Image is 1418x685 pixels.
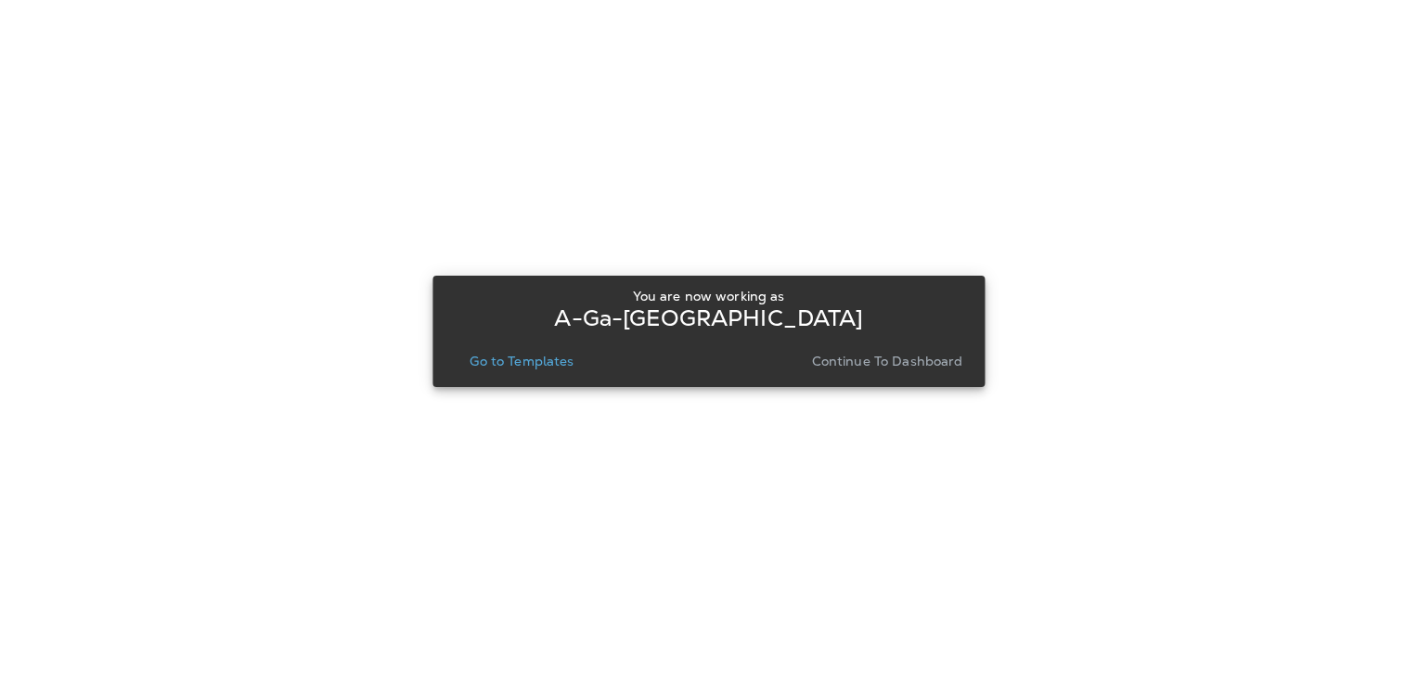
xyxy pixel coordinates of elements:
button: Continue to Dashboard [805,348,971,374]
p: Continue to Dashboard [812,354,963,368]
p: You are now working as [633,289,784,304]
p: A-Ga-[GEOGRAPHIC_DATA] [554,311,863,326]
button: Go to Templates [462,348,581,374]
p: Go to Templates [470,354,574,368]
